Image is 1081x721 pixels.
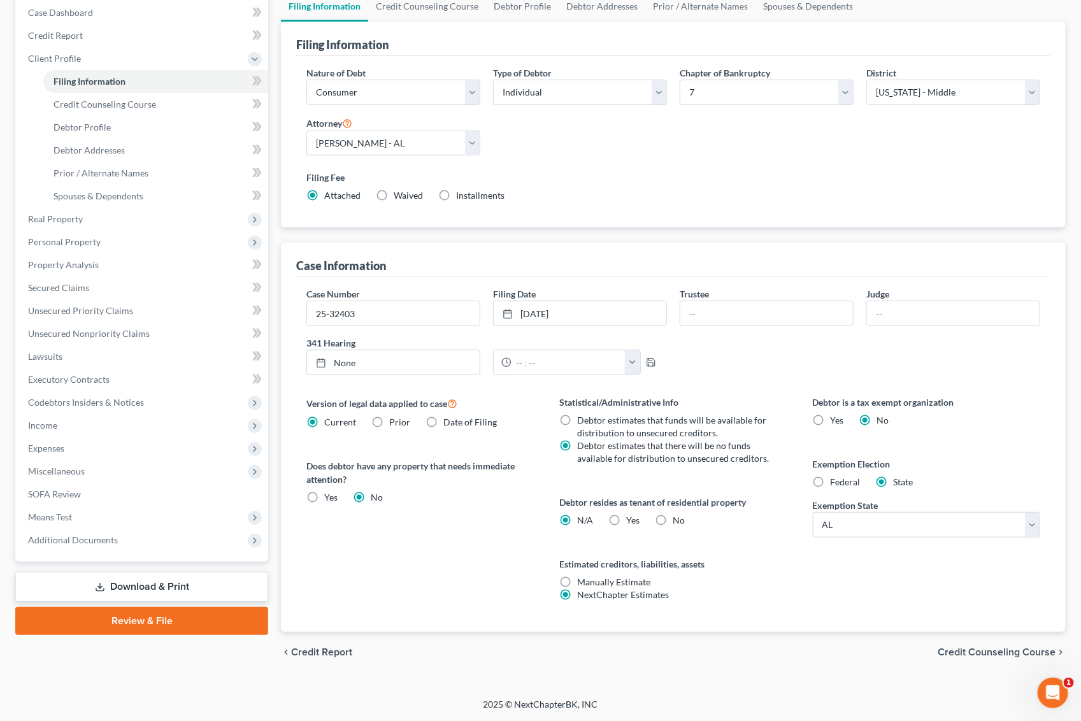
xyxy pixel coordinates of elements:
[43,116,268,139] a: Debtor Profile
[560,557,787,571] label: Estimated creditors, liabilities, assets
[54,122,111,132] span: Debtor Profile
[43,162,268,185] a: Prior / Alternate Names
[813,457,1040,471] label: Exemption Election
[281,647,291,657] i: chevron_left
[18,483,268,506] a: SOFA Review
[306,459,534,486] label: Does debtor have any property that needs immediate attention?
[18,1,268,24] a: Case Dashboard
[877,415,889,425] span: No
[28,53,81,64] span: Client Profile
[54,76,125,87] span: Filing Information
[28,305,133,316] span: Unsecured Priority Claims
[28,236,101,247] span: Personal Property
[28,534,118,545] span: Additional Documents
[578,515,594,525] span: N/A
[371,492,383,503] span: No
[296,258,386,273] div: Case Information
[28,511,72,522] span: Means Test
[18,253,268,276] a: Property Analysis
[867,301,1040,325] input: --
[578,589,669,600] span: NextChapter Estimates
[680,66,770,80] label: Chapter of Bankruptcy
[324,492,338,503] span: Yes
[512,350,626,375] input: -- : --
[627,515,640,525] span: Yes
[306,287,360,301] label: Case Number
[307,350,480,375] a: None
[54,99,156,110] span: Credit Counseling Course
[28,443,64,453] span: Expenses
[831,415,844,425] span: Yes
[281,647,352,657] button: chevron_left Credit Report
[28,213,83,224] span: Real Property
[1064,678,1074,688] span: 1
[178,698,904,721] div: 2025 © NextChapterBK, INC
[831,476,861,487] span: Federal
[813,499,878,512] label: Exemption State
[680,301,853,325] input: --
[578,576,651,587] span: Manually Estimate
[28,466,85,476] span: Miscellaneous
[28,30,83,41] span: Credit Report
[296,37,389,52] div: Filing Information
[324,417,356,427] span: Current
[28,420,57,431] span: Income
[18,322,268,345] a: Unsecured Nonpriority Claims
[28,282,89,293] span: Secured Claims
[306,396,534,411] label: Version of legal data applied to case
[15,572,268,602] a: Download & Print
[456,190,505,201] span: Installments
[43,70,268,93] a: Filing Information
[18,368,268,391] a: Executory Contracts
[54,168,148,178] span: Prior / Alternate Names
[54,190,143,201] span: Spouses & Dependents
[28,328,150,339] span: Unsecured Nonpriority Claims
[560,496,787,509] label: Debtor resides as tenant of residential property
[28,397,144,408] span: Codebtors Insiders & Notices
[306,115,352,131] label: Attorney
[18,299,268,322] a: Unsecured Priority Claims
[673,515,685,525] span: No
[28,7,93,18] span: Case Dashboard
[813,396,1040,409] label: Debtor is a tax exempt organization
[493,66,552,80] label: Type of Debtor
[28,374,110,385] span: Executory Contracts
[680,287,709,301] label: Trustee
[866,66,896,80] label: District
[894,476,913,487] span: State
[560,396,787,409] label: Statistical/Administrative Info
[18,24,268,47] a: Credit Report
[291,647,352,657] span: Credit Report
[324,190,361,201] span: Attached
[307,301,480,325] input: Enter case number...
[43,185,268,208] a: Spouses & Dependents
[578,415,767,438] span: Debtor estimates that funds will be available for distribution to unsecured creditors.
[938,647,1056,657] span: Credit Counseling Course
[1038,678,1068,708] iframe: Intercom live chat
[443,417,497,427] span: Date of Filing
[494,301,666,325] a: [DATE]
[300,336,673,350] label: 341 Hearing
[938,647,1066,657] button: Credit Counseling Course chevron_right
[394,190,423,201] span: Waived
[306,66,366,80] label: Nature of Debt
[28,489,81,499] span: SOFA Review
[389,417,410,427] span: Prior
[1056,647,1066,657] i: chevron_right
[15,607,268,635] a: Review & File
[306,171,1040,184] label: Filing Fee
[28,351,62,362] span: Lawsuits
[43,93,268,116] a: Credit Counseling Course
[54,145,125,155] span: Debtor Addresses
[493,287,536,301] label: Filing Date
[18,276,268,299] a: Secured Claims
[18,345,268,368] a: Lawsuits
[28,259,99,270] span: Property Analysis
[43,139,268,162] a: Debtor Addresses
[866,287,889,301] label: Judge
[578,440,770,464] span: Debtor estimates that there will be no funds available for distribution to unsecured creditors.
